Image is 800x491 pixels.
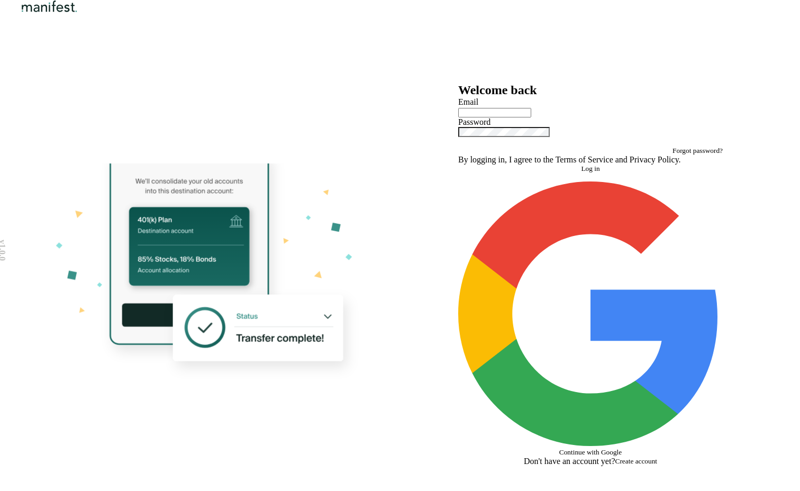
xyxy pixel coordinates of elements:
[458,83,723,97] h2: Welcome back
[559,448,622,456] span: Continue with Google
[458,155,723,165] p: By logging in, I agree to the and .
[458,97,478,106] label: Email
[615,457,658,466] button: Create account
[672,147,723,155] button: Forgot password?
[630,155,679,164] a: Privacy Policy
[458,181,723,457] button: Continue with Google
[458,117,490,126] label: Password
[524,457,615,466] span: Don't have an account yet?
[615,457,658,465] span: Create account
[581,165,599,172] span: Log in
[458,165,723,173] button: Log in
[556,155,613,164] a: Terms of Service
